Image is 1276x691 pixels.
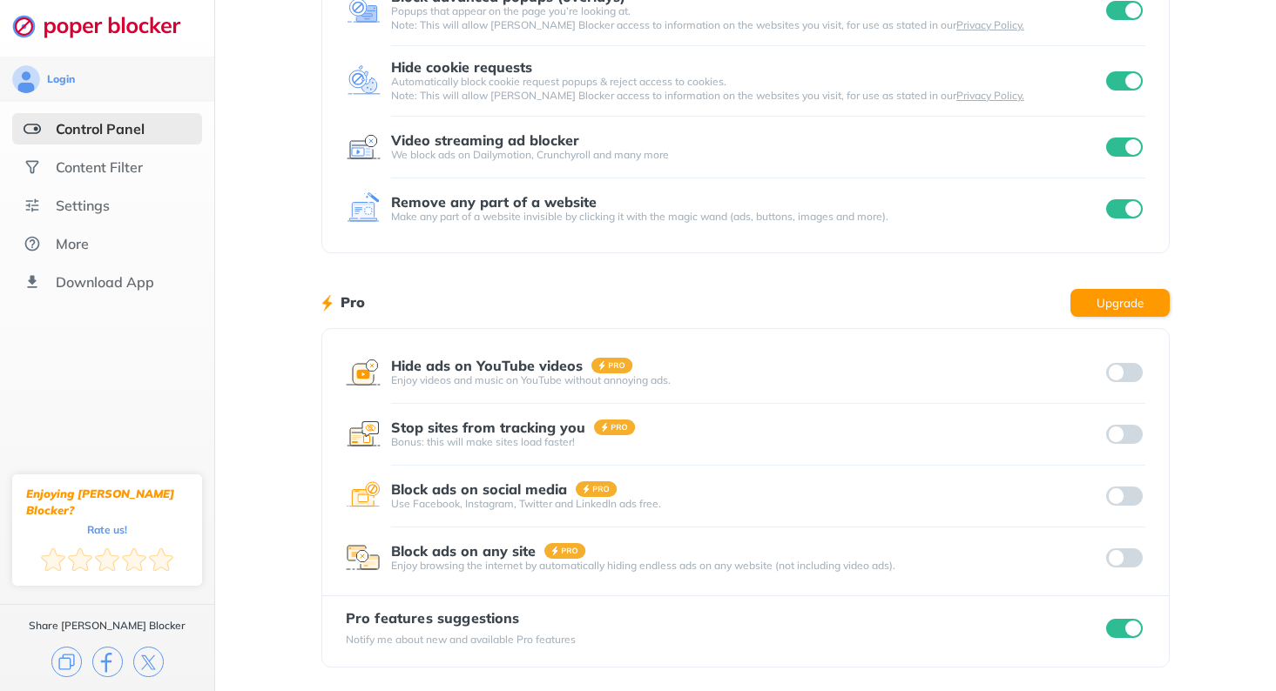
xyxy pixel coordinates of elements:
[87,526,127,533] div: Rate us!
[391,148,1104,162] div: We block ads on Dailymotion, Crunchyroll and many more
[391,210,1104,224] div: Make any part of a website invisible by clicking it with the magic wand (ads, buttons, images and...
[56,120,145,138] div: Control Panel
[391,435,1104,449] div: Bonus: this will make sites load faster!
[391,358,583,373] div: Hide ads on YouTube videos
[391,75,1104,103] div: Automatically block cookie request popups & reject access to cookies. Note: This will allow [PERS...
[56,273,154,291] div: Download App
[56,235,89,252] div: More
[56,197,110,214] div: Settings
[391,4,1104,32] div: Popups that appear on the page you’re looking at. Note: This will allow [PERSON_NAME] Blocker acc...
[56,158,143,176] div: Content Filter
[391,194,597,210] div: Remove any part of a website
[591,358,633,373] img: pro-badge.svg
[12,65,40,93] img: avatar.svg
[346,479,381,513] img: feature icon
[24,120,41,138] img: features-selected.svg
[346,540,381,575] img: feature icon
[24,197,41,214] img: settings.svg
[24,273,41,291] img: download-app.svg
[391,481,567,497] div: Block ads on social media
[346,633,576,647] div: Notify me about new and available Pro features
[391,132,579,148] div: Video streaming ad blocker
[391,419,585,435] div: Stop sites from tracking you
[321,292,333,313] img: lighting bolt
[341,291,365,313] h1: Pro
[12,14,199,38] img: logo-webpage.svg
[133,647,164,677] img: x.svg
[956,89,1024,102] a: Privacy Policy.
[1070,289,1170,317] button: Upgrade
[92,647,123,677] img: facebook.svg
[391,543,536,559] div: Block ads on any site
[47,72,75,86] div: Login
[391,373,1104,387] div: Enjoy videos and music on YouTube without annoying ads.
[346,355,381,390] img: feature icon
[346,417,381,452] img: feature icon
[391,497,1104,511] div: Use Facebook, Instagram, Twitter and LinkedIn ads free.
[594,419,636,435] img: pro-badge.svg
[346,64,381,98] img: feature icon
[956,18,1024,31] a: Privacy Policy.
[391,559,1104,573] div: Enjoy browsing the internet by automatically hiding endless ads on any website (not including vid...
[51,647,82,677] img: copy.svg
[29,619,186,633] div: Share [PERSON_NAME] Blocker
[346,191,381,226] img: feature icon
[391,59,532,75] div: Hide cookie requests
[346,610,576,626] div: Pro features suggestions
[544,543,586,559] img: pro-badge.svg
[576,481,618,497] img: pro-badge.svg
[26,486,188,519] div: Enjoying [PERSON_NAME] Blocker?
[24,235,41,252] img: about.svg
[346,130,381,164] img: feature icon
[24,158,41,176] img: social.svg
